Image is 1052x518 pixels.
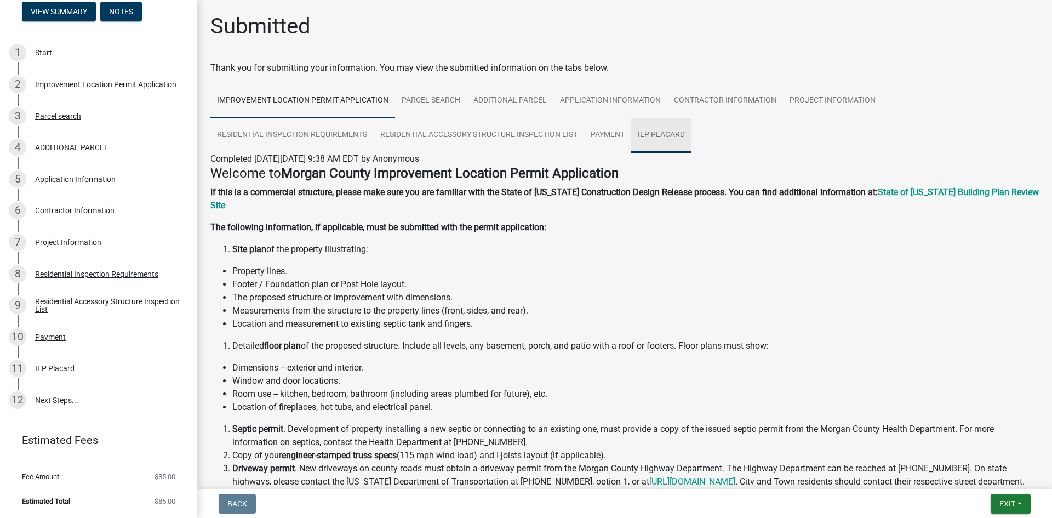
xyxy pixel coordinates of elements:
[35,238,101,246] div: Project Information
[219,494,256,514] button: Back
[264,340,301,351] strong: floor plan
[35,298,180,313] div: Residential Accessory Structure Inspection List
[9,234,26,251] div: 7
[35,207,115,214] div: Contractor Information
[282,450,397,460] strong: engineer-stamped truss specs
[35,81,176,88] div: Improvement Location Permit Application
[232,265,1039,278] li: Property lines.
[35,365,75,372] div: ILP Placard
[232,291,1039,304] li: The proposed structure or improvement with dimensions.
[232,449,1039,462] li: Copy of your (115 mph wind load) and I-joists layout (if applicable).
[100,8,142,16] wm-modal-confirm: Notes
[232,304,1039,317] li: Measurements from the structure to the property lines (front, sides, and rear).
[22,8,96,16] wm-modal-confirm: Summary
[35,175,116,183] div: Application Information
[9,360,26,377] div: 11
[210,153,419,164] span: Completed [DATE][DATE] 9:38 AM EDT by Anonymous
[210,13,311,39] h1: Submitted
[35,112,81,120] div: Parcel search
[35,49,52,56] div: Start
[374,118,584,153] a: Residential Accessory Structure Inspection List
[9,76,26,93] div: 2
[35,144,108,151] div: ADDITIONAL PARCEL
[281,166,619,181] strong: Morgan County Improvement Location Permit Application
[467,83,553,118] a: ADDITIONAL PARCEL
[9,429,180,451] a: Estimated Fees
[227,499,247,508] span: Back
[9,297,26,314] div: 9
[9,107,26,125] div: 3
[232,243,1039,256] li: of the property illustrating:
[232,339,1039,352] li: Detailed of the proposed structure. Include all levels, any basement, porch, and patio with a roo...
[155,473,175,480] span: $85.00
[553,83,667,118] a: Application Information
[210,187,878,197] strong: If this is a commercial structure, please make sure you are familiar with the State of [US_STATE]...
[35,333,66,341] div: Payment
[232,374,1039,388] li: Window and door locations.
[22,2,96,21] button: View Summary
[9,44,26,61] div: 1
[395,83,467,118] a: Parcel search
[210,118,374,153] a: Residential Inspection Requirements
[232,361,1039,374] li: Dimensions -- exterior and interior.
[232,317,1039,331] li: Location and measurement to existing septic tank and fingers.
[22,473,61,480] span: Fee Amount:
[9,391,26,409] div: 12
[232,388,1039,401] li: Room use -- kitchen, bedroom, bathroom (including areas plumbed for future), etc.
[783,83,882,118] a: Project Information
[232,463,295,474] strong: Driveway permit
[9,265,26,283] div: 8
[210,166,1039,181] h4: Welcome to
[232,244,266,254] strong: Site plan
[9,202,26,219] div: 6
[232,278,1039,291] li: Footer / Foundation plan or Post Hole layout.
[210,83,395,118] a: Improvement Location Permit Application
[100,2,142,21] button: Notes
[999,499,1015,508] span: Exit
[232,424,283,434] strong: Septic permit
[210,61,1039,75] div: Thank you for submitting your information. You may view the submitted information on the tabs below.
[232,462,1039,488] li: . New driveways on county roads must obtain a driveway permit from the Morgan County Highway Depa...
[22,498,70,505] span: Estimated Total
[9,139,26,156] div: 4
[210,222,546,232] strong: The following information, if applicable, must be submitted with the permit application:
[991,494,1031,514] button: Exit
[35,270,158,278] div: Residential Inspection Requirements
[584,118,631,153] a: Payment
[232,423,1039,449] li: . Development of property installing a new septic or connecting to an existing one, must provide ...
[155,498,175,505] span: $85.00
[649,476,735,487] a: [URL][DOMAIN_NAME]
[667,83,783,118] a: Contractor Information
[210,187,1039,210] a: State of [US_STATE] Building Plan Review Site
[232,401,1039,414] li: Location of fireplaces, hot tubs, and electrical panel.
[631,118,691,153] a: ILP Placard
[9,328,26,346] div: 10
[9,170,26,188] div: 5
